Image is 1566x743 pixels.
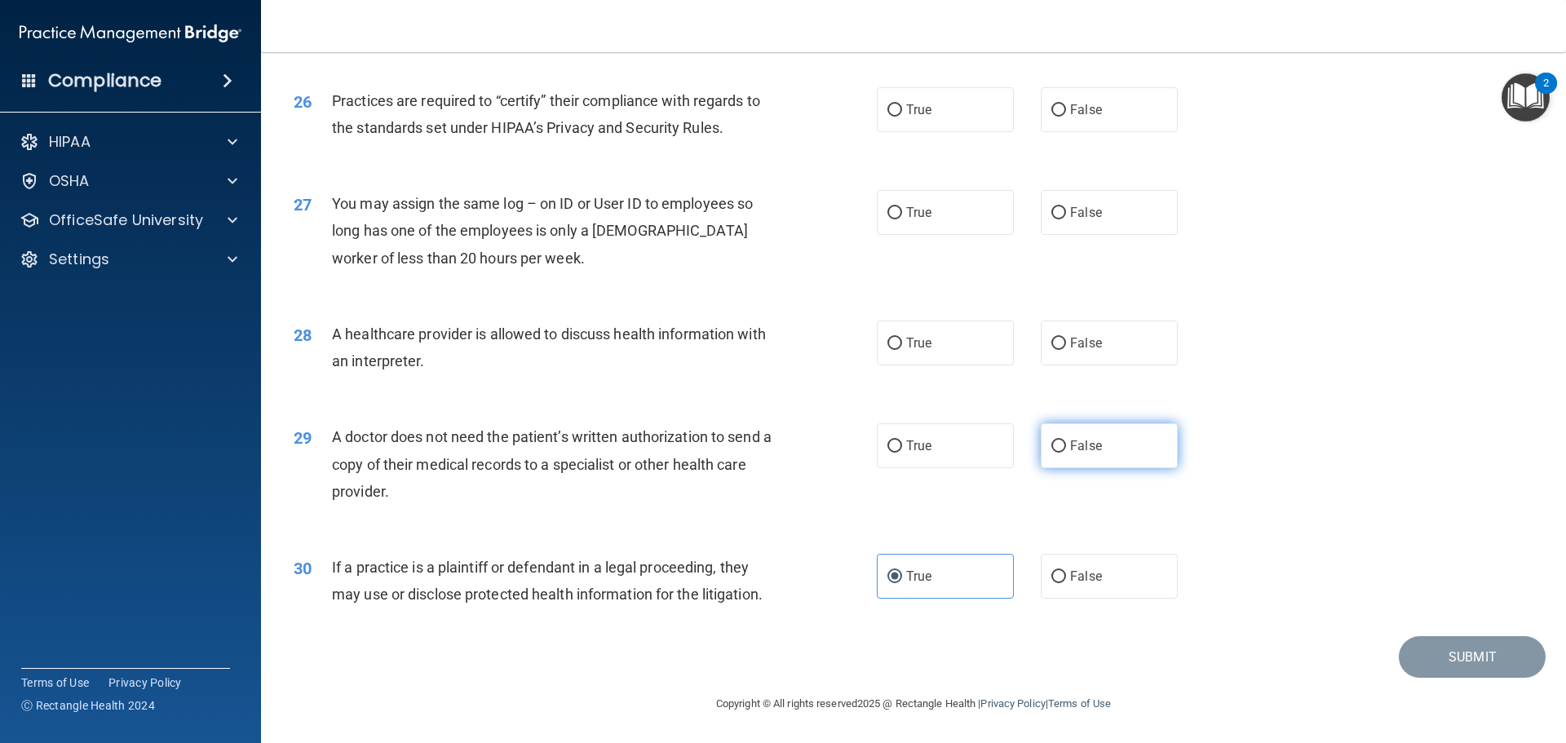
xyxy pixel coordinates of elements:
[1070,568,1102,584] span: False
[906,568,931,584] span: True
[48,69,161,92] h4: Compliance
[1051,440,1066,453] input: False
[21,674,89,691] a: Terms of Use
[1048,697,1111,710] a: Terms of Use
[1543,83,1549,104] div: 2
[294,428,312,448] span: 29
[294,559,312,578] span: 30
[332,195,753,266] span: You may assign the same log – on ID or User ID to employees so long has one of the employees is o...
[1399,636,1546,678] button: Submit
[1051,338,1066,350] input: False
[980,697,1045,710] a: Privacy Policy
[332,428,772,499] span: A doctor does not need the patient’s written authorization to send a copy of their medical record...
[887,207,902,219] input: True
[49,250,109,269] p: Settings
[1051,571,1066,583] input: False
[294,325,312,345] span: 28
[108,674,182,691] a: Privacy Policy
[49,132,91,152] p: HIPAA
[294,92,312,112] span: 26
[906,335,931,351] span: True
[1070,438,1102,453] span: False
[887,104,902,117] input: True
[1051,207,1066,219] input: False
[887,440,902,453] input: True
[20,132,237,152] a: HIPAA
[616,678,1211,730] div: Copyright © All rights reserved 2025 @ Rectangle Health | |
[20,250,237,269] a: Settings
[21,697,155,714] span: Ⓒ Rectangle Health 2024
[906,102,931,117] span: True
[332,92,760,136] span: Practices are required to “certify” their compliance with regards to the standards set under HIPA...
[1070,335,1102,351] span: False
[20,171,237,191] a: OSHA
[1502,73,1550,122] button: Open Resource Center, 2 new notifications
[1070,205,1102,220] span: False
[294,195,312,214] span: 27
[49,210,203,230] p: OfficeSafe University
[906,438,931,453] span: True
[332,559,763,603] span: If a practice is a plaintiff or defendant in a legal proceeding, they may use or disclose protect...
[1070,102,1102,117] span: False
[887,338,902,350] input: True
[906,205,931,220] span: True
[332,325,766,369] span: A healthcare provider is allowed to discuss health information with an interpreter.
[887,571,902,583] input: True
[49,171,90,191] p: OSHA
[1051,104,1066,117] input: False
[20,17,241,50] img: PMB logo
[20,210,237,230] a: OfficeSafe University
[1484,630,1546,692] iframe: Drift Widget Chat Controller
